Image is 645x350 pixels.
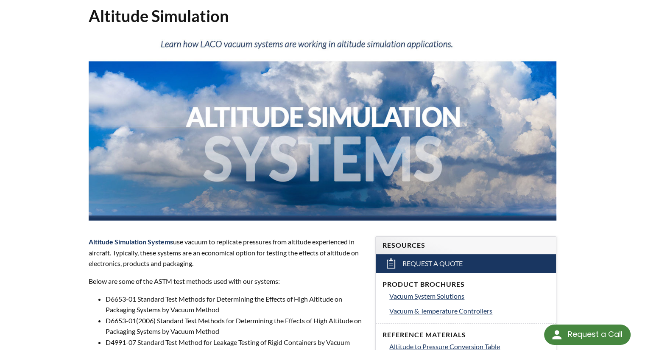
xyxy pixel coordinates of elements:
span: Vacuum System Solutions [389,292,464,300]
span: Vacuum & Temperature Controllers [389,307,492,315]
img: Altitude Simulation Systems header [89,33,557,221]
li: D6653-01 Standard Test Methods for Determining the Effects of High Altitude on Packaging Systems ... [106,294,366,315]
a: Vacuum & Temperature Controllers [389,305,549,316]
div: Request a Call [567,325,622,344]
a: Vacuum System Solutions [389,291,549,302]
h1: Altitude Simulation [89,6,557,26]
li: D6653-01(2006) Standard Test Methods for Determining the Effects of High Altitude on Packaging Sy... [106,315,366,337]
p: use vacuum to replicate pressures from altitude experienced in aircraft. Typically, these systems... [89,236,366,269]
div: Request a Call [544,325,631,345]
h4: Resources [383,241,549,250]
img: round button [550,328,564,342]
h4: Reference Materials [383,330,549,339]
h4: Product Brochures [383,280,549,289]
strong: Altitude Simulation Systems [89,238,173,246]
a: Request a Quote [376,254,556,273]
p: Below are some of the ASTM test methods used with our systems: [89,276,366,287]
span: Request a Quote [402,259,463,268]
